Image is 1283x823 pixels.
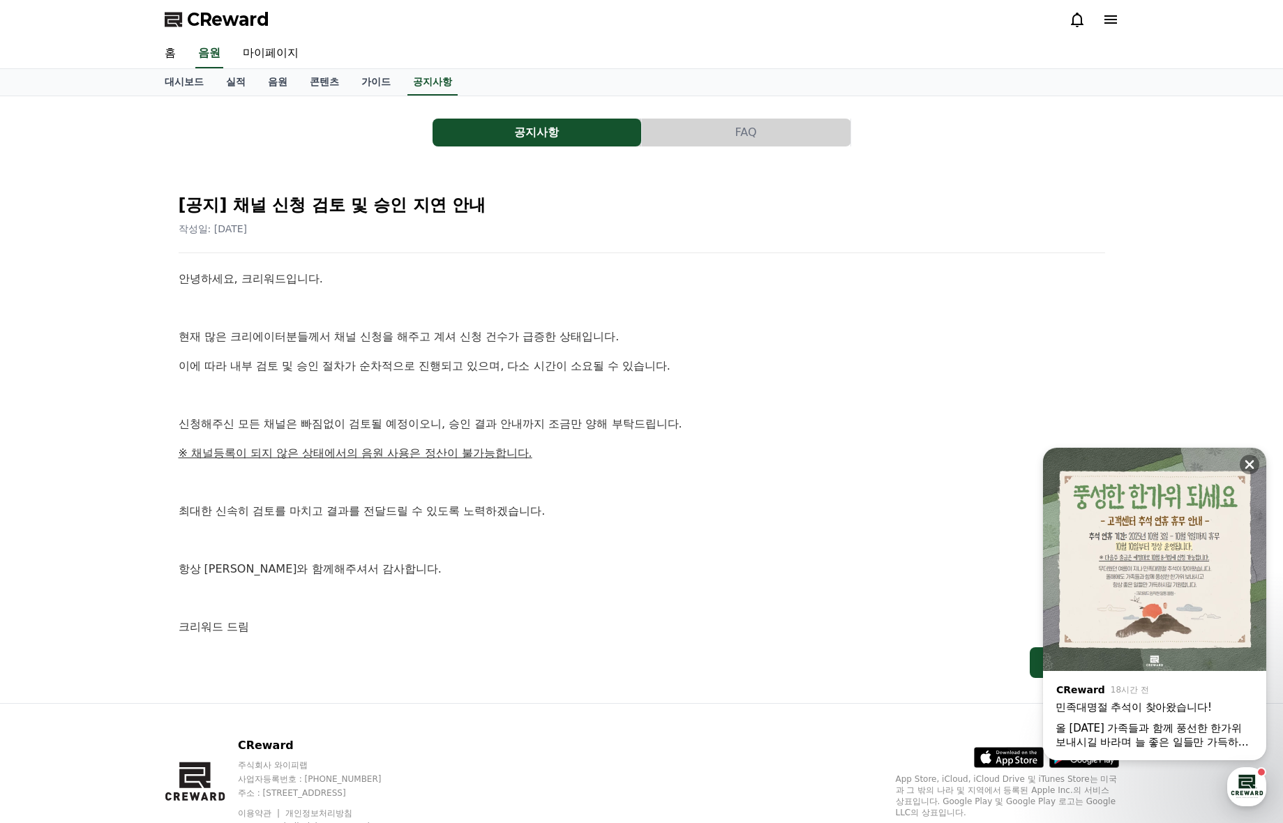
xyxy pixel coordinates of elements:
a: 대시보드 [153,69,215,96]
u: ※ 채널등록이 되지 않은 상태에서의 음원 사용은 정산이 불가능합니다. [179,446,532,460]
button: 목록 [1030,647,1105,678]
p: App Store, iCloud, iCloud Drive 및 iTunes Store는 미국과 그 밖의 나라 및 지역에서 등록된 Apple Inc.의 서비스 상표입니다. Goo... [896,773,1119,818]
button: FAQ [642,119,850,146]
a: 홈 [153,39,187,68]
span: CReward [187,8,269,31]
p: 사업자등록번호 : [PHONE_NUMBER] [238,773,408,785]
p: 현재 많은 크리에이터분들께서 채널 신청을 해주고 계셔 신청 건수가 급증한 상태입니다. [179,328,1105,346]
span: 작성일: [DATE] [179,223,248,234]
p: CReward [238,737,408,754]
a: 이용약관 [238,808,282,818]
p: 이에 따라 내부 검토 및 승인 절차가 순차적으로 진행되고 있으며, 다소 시간이 소요될 수 있습니다. [179,357,1105,375]
a: 마이페이지 [232,39,310,68]
p: 항상 [PERSON_NAME]와 함께해주셔서 감사합니다. [179,560,1105,578]
a: CReward [165,8,269,31]
p: 주식회사 와이피랩 [238,760,408,771]
a: 공지사항 [407,69,458,96]
a: 가이드 [350,69,402,96]
p: 크리워드 드림 [179,618,1105,636]
button: 공지사항 [433,119,641,146]
p: 안녕하세요, 크리워드입니다. [179,270,1105,288]
a: 개인정보처리방침 [285,808,352,818]
p: 최대한 신속히 검토를 마치고 결과를 전달드릴 수 있도록 노력하겠습니다. [179,502,1105,520]
p: 신청해주신 모든 채널은 빠짐없이 검토될 예정이오니, 승인 결과 안내까지 조금만 양해 부탁드립니다. [179,415,1105,433]
a: 음원 [257,69,299,96]
a: 콘텐츠 [299,69,350,96]
a: 음원 [195,39,223,68]
a: 공지사항 [433,119,642,146]
a: 목록 [179,647,1105,678]
h2: [공지] 채널 신청 검토 및 승인 지연 안내 [179,194,1105,216]
p: 주소 : [STREET_ADDRESS] [238,787,408,799]
a: 실적 [215,69,257,96]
